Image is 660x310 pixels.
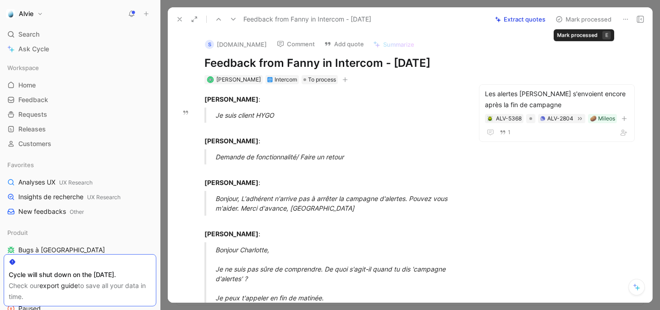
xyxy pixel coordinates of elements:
[18,192,121,202] span: Insights de recherche
[4,93,156,107] a: Feedback
[18,95,48,104] span: Feedback
[18,207,84,217] span: New feedbacks
[9,280,151,302] div: Check our to save all your data in time.
[204,56,462,71] h1: Feedback from Fanny in Intercom - [DATE]
[4,137,156,151] a: Customers
[243,14,371,25] span: Feedback from Fanny in Intercom - [DATE]
[498,127,512,137] button: 1
[204,94,462,104] div: :
[7,228,28,237] span: Produit
[204,219,462,239] div: :
[4,158,156,172] div: Favorites
[487,115,493,122] button: 🪲
[496,114,522,123] div: ALV-5368
[4,108,156,121] a: Requests
[4,27,156,41] div: Search
[204,95,258,103] strong: [PERSON_NAME]
[18,44,49,54] span: Ask Cycle
[590,114,615,123] div: 🥔 Mileos
[508,130,511,135] span: 1
[4,42,156,56] a: Ask Cycle
[204,230,258,238] strong: [PERSON_NAME]
[275,75,297,84] div: Intercom
[273,38,319,50] button: Comment
[547,114,573,123] div: ALV-2804
[485,88,629,110] div: Les alertes [PERSON_NAME] s'envoient encore après la fin de campagne
[602,31,610,39] div: E
[18,81,36,90] span: Home
[18,125,46,134] span: Releases
[7,160,34,169] span: Favorites
[7,63,39,72] span: Workspace
[204,168,462,187] div: :
[320,38,368,50] button: Add quote
[39,282,78,289] a: export guide
[4,190,156,204] a: Insights de rechercheUX Research
[4,205,156,218] a: New feedbacksOther
[6,9,15,18] img: Alvie
[551,13,616,26] button: Mark processed
[18,110,47,119] span: Requests
[4,243,156,257] a: Bugs à [GEOGRAPHIC_DATA]
[557,31,598,39] div: Mark processed
[4,78,156,92] a: Home
[87,194,121,201] span: UX Research
[204,137,258,145] strong: [PERSON_NAME]
[369,38,418,51] button: Summarize
[302,75,338,84] div: To process
[4,175,156,189] a: Analyses UXUX Research
[491,13,550,26] button: Extract quotes
[18,29,39,40] span: Search
[4,7,45,20] button: AlvieAlvie
[70,208,84,215] span: Other
[18,178,93,187] span: Analyses UX
[201,38,271,51] button: s[DOMAIN_NAME]
[308,75,336,84] span: To process
[18,139,51,148] span: Customers
[59,179,93,186] span: UX Research
[383,40,414,49] span: Summarize
[19,10,33,18] h1: Alvie
[204,126,462,146] div: :
[18,245,105,255] span: Bugs à [GEOGRAPHIC_DATA]
[205,40,214,49] div: s
[216,76,261,83] span: [PERSON_NAME]
[215,152,473,162] div: Demande de fonctionnalité/ Faire un retour
[9,269,151,280] div: Cycle will shut down on the [DATE].
[4,61,156,75] div: Workspace
[208,77,213,82] img: avatar
[204,179,258,186] strong: [PERSON_NAME]
[215,194,473,213] div: Bonjour, L'adhérent n'arrive pas à arrêter la campagne d'alertes. Pouvez vous m'aider. Merci d'av...
[4,122,156,136] a: Releases
[487,116,493,121] img: 🪲
[4,226,156,239] div: Produit
[215,110,473,120] div: Je suis client HYGO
